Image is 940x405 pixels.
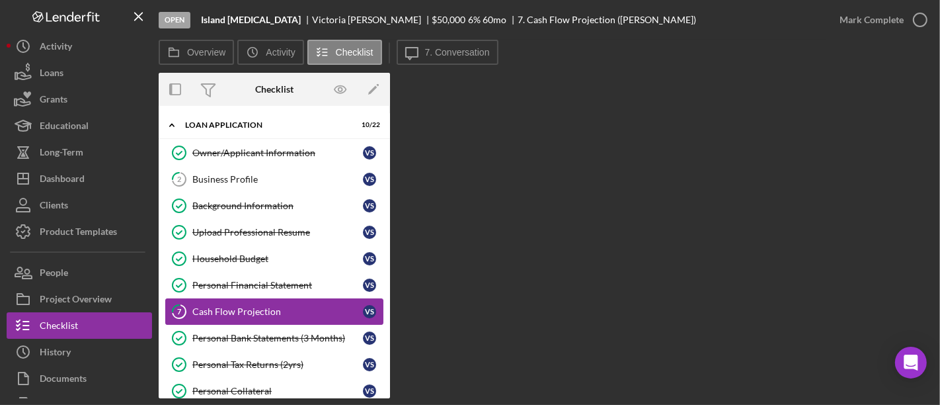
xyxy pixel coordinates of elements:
div: Loans [40,60,63,89]
div: V S [363,279,376,292]
div: Mark Complete [840,7,904,33]
span: $50,000 [432,14,466,25]
button: Dashboard [7,165,152,192]
div: V S [363,358,376,371]
div: Open Intercom Messenger [895,347,927,379]
div: V S [363,226,376,239]
div: Project Overview [40,286,112,316]
div: Checklist [40,312,78,342]
div: Cash Flow Projection [192,306,363,317]
b: Island [MEDICAL_DATA] [201,15,301,25]
tspan: 2 [177,175,181,183]
div: 7. Cash Flow Projection ([PERSON_NAME]) [518,15,696,25]
div: Checklist [255,84,294,95]
div: Dashboard [40,165,85,195]
div: Personal Financial Statement [192,280,363,291]
label: 7. Conversation [425,47,490,58]
div: People [40,259,68,289]
a: Personal Bank Statements (3 Months)VS [165,325,383,351]
div: History [40,339,71,369]
div: V S [363,252,376,265]
div: Loan Application [185,121,347,129]
div: V S [363,305,376,318]
button: Project Overview [7,286,152,312]
div: Personal Tax Returns (2yrs) [192,359,363,370]
div: Product Templates [40,218,117,248]
button: Overview [159,40,234,65]
button: Loans [7,60,152,86]
a: Personal Tax Returns (2yrs)VS [165,351,383,378]
div: V S [363,173,376,186]
div: Upload Professional Resume [192,227,363,238]
div: Long-Term [40,139,83,169]
button: Activity [7,33,152,60]
button: Educational [7,112,152,139]
tspan: 7 [177,307,182,316]
button: Grants [7,86,152,112]
div: V S [363,146,376,159]
button: Mark Complete [826,7,933,33]
div: Background Information [192,201,363,211]
a: Upload Professional ResumeVS [165,219,383,246]
button: Long-Term [7,139,152,165]
div: Grants [40,86,67,116]
div: 10 / 22 [356,121,380,129]
div: Documents [40,365,87,395]
div: V S [363,199,376,212]
button: 7. Conversation [397,40,498,65]
div: Personal Bank Statements (3 Months) [192,333,363,343]
div: Educational [40,112,89,142]
div: 60 mo [483,15,506,25]
a: Personal Financial StatementVS [165,272,383,298]
div: Business Profile [192,174,363,185]
div: Household Budget [192,253,363,264]
a: 7Cash Flow ProjectionVS [165,298,383,325]
a: Personal CollateralVS [165,378,383,404]
a: Background InformationVS [165,193,383,219]
div: V S [363,332,376,345]
div: Clients [40,192,68,222]
div: 6 % [468,15,481,25]
button: People [7,259,152,286]
button: History [7,339,152,365]
button: Checklist [307,40,382,65]
div: Open [159,12,190,28]
div: Victoria [PERSON_NAME] [312,15,432,25]
div: Activity [40,33,72,63]
a: Household BudgetVS [165,246,383,272]
a: Owner/Applicant InformationVS [165,140,383,166]
div: Personal Collateral [192,386,363,396]
label: Overview [187,47,225,58]
div: V S [363,384,376,398]
label: Checklist [336,47,373,58]
button: Checklist [7,312,152,339]
label: Activity [266,47,295,58]
div: Owner/Applicant Information [192,148,363,158]
button: Activity [237,40,303,65]
a: 2Business ProfileVS [165,166,383,193]
button: Clients [7,192,152,218]
button: Product Templates [7,218,152,245]
button: Documents [7,365,152,392]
